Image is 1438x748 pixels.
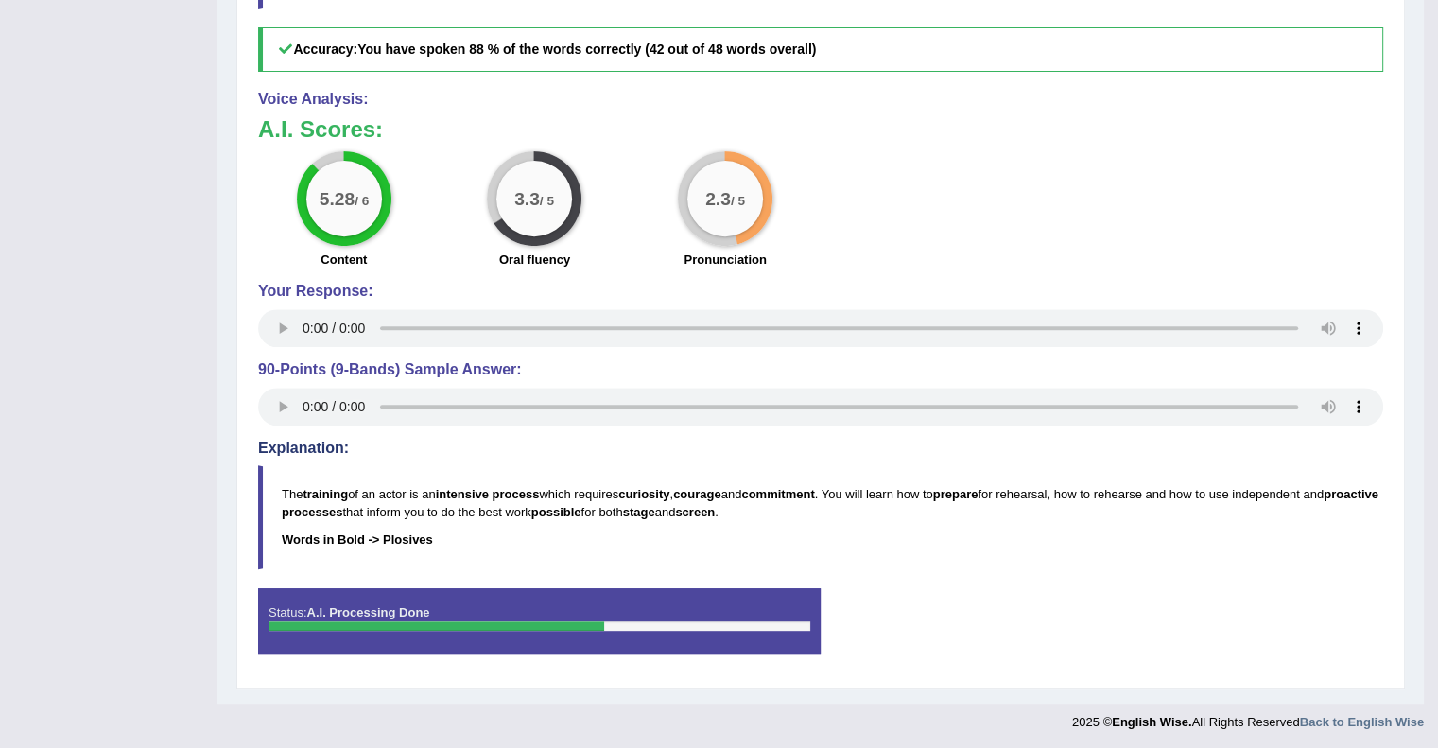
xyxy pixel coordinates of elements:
h4: Explanation: [258,440,1383,457]
a: Back to English Wise [1300,715,1424,729]
p: The of an actor is an which requires , and . You will learn how to for rehearsal, how to rehearse... [282,485,1382,521]
b: Words in Bold -> Plosives [282,532,433,547]
small: / 5 [731,193,745,207]
b: curiosity [618,487,669,501]
b: intensive process [436,487,540,501]
b: training [303,487,348,501]
big: 5.28 [320,188,355,209]
div: Status: [258,588,821,654]
h4: 90-Points (9-Bands) Sample Answer: [258,361,1383,378]
small: / 5 [540,193,554,207]
big: 3.3 [515,188,541,209]
label: Oral fluency [499,251,570,269]
h4: Your Response: [258,283,1383,300]
h5: Accuracy: [258,27,1383,72]
b: courage [673,487,721,501]
b: You have spoken 88 % of the words correctly (42 out of 48 words overall) [357,42,816,57]
b: screen [675,505,715,519]
strong: A.I. Processing Done [306,605,429,619]
h4: Voice Analysis: [258,91,1383,108]
b: A.I. Scores: [258,116,383,142]
b: prepare [933,487,979,501]
small: / 6 [355,193,369,207]
b: commitment [741,487,814,501]
b: stage [623,505,655,519]
label: Content [321,251,367,269]
label: Pronunciation [684,251,766,269]
strong: English Wise. [1112,715,1191,729]
div: 2025 © All Rights Reserved [1072,704,1424,731]
b: possible [531,505,581,519]
big: 2.3 [705,188,731,209]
